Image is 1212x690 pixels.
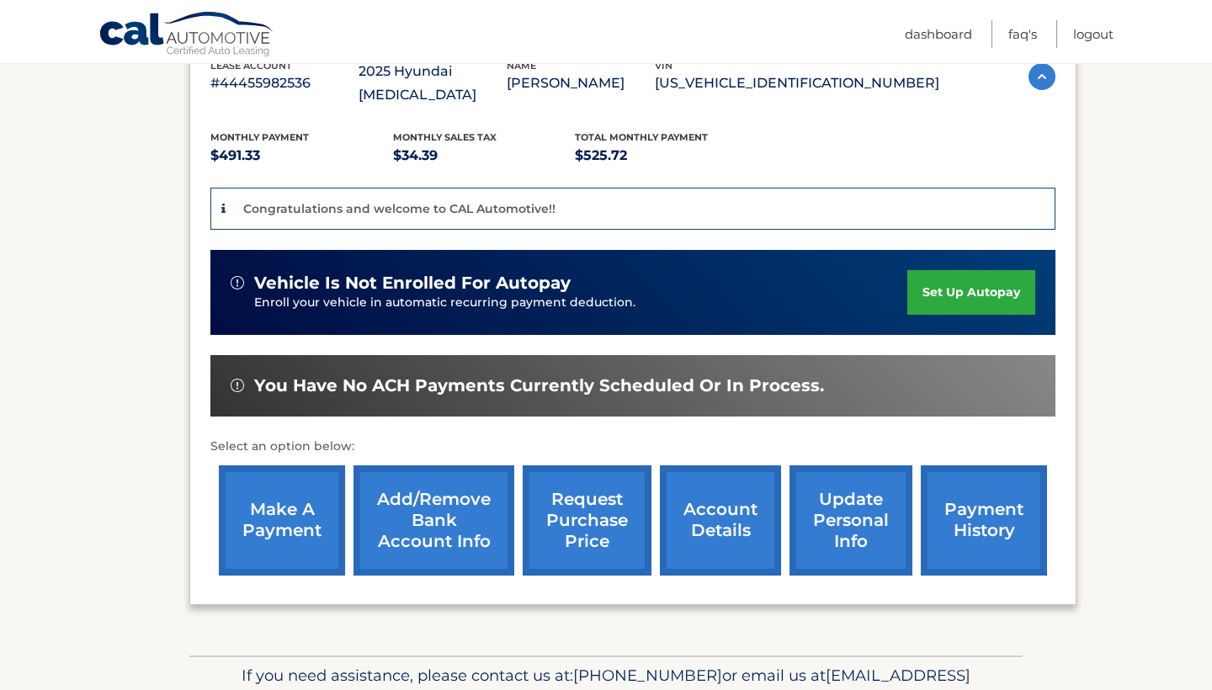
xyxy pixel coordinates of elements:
[907,270,1035,315] a: set up autopay
[254,294,907,312] p: Enroll your vehicle in automatic recurring payment deduction.
[575,144,757,167] p: $525.72
[393,131,497,143] span: Monthly sales Tax
[1008,20,1037,48] a: FAQ's
[789,465,912,576] a: update personal info
[1029,63,1055,90] img: accordion-active.svg
[507,60,536,72] span: name
[393,144,576,167] p: $34.39
[210,72,359,95] p: #44455982536
[655,60,672,72] span: vin
[210,144,393,167] p: $491.33
[210,437,1055,457] p: Select an option below:
[254,273,571,294] span: vehicle is not enrolled for autopay
[231,379,244,392] img: alert-white.svg
[359,60,507,107] p: 2025 Hyundai [MEDICAL_DATA]
[210,131,309,143] span: Monthly Payment
[219,465,345,576] a: make a payment
[254,375,824,396] span: You have no ACH payments currently scheduled or in process.
[905,20,972,48] a: Dashboard
[353,465,514,576] a: Add/Remove bank account info
[573,666,722,685] span: [PHONE_NUMBER]
[1073,20,1114,48] a: Logout
[210,60,292,72] span: lease account
[523,465,651,576] a: request purchase price
[243,201,555,216] p: Congratulations and welcome to CAL Automotive!!
[655,72,939,95] p: [US_VEHICLE_IDENTIFICATION_NUMBER]
[921,465,1047,576] a: payment history
[231,276,244,289] img: alert-white.svg
[660,465,781,576] a: account details
[575,131,708,143] span: Total Monthly Payment
[98,11,275,60] a: Cal Automotive
[507,72,655,95] p: [PERSON_NAME]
